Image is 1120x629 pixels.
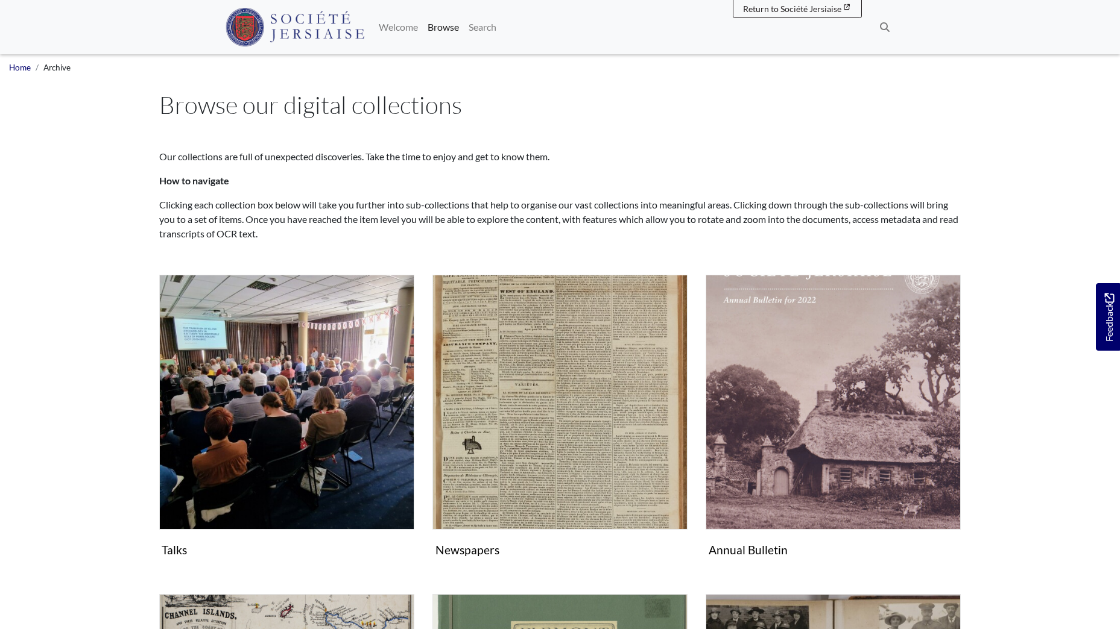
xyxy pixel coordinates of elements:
span: Return to Société Jersiaise [743,4,841,14]
a: Société Jersiaise logo [226,5,365,49]
a: Browse [423,15,464,39]
img: Newspapers [432,275,688,530]
a: Search [464,15,501,39]
a: Talks Talks [159,275,414,562]
span: Archive [43,63,71,72]
p: Our collections are full of unexpected discoveries. Take the time to enjoy and get to know them. [159,149,961,164]
p: Clicking each collection box below will take you further into sub-collections that help to organi... [159,198,961,241]
a: Annual Bulletin Annual Bulletin [706,275,961,562]
div: Subcollection [150,275,423,580]
span: Feedback [1102,293,1116,342]
div: Subcollection [423,275,697,580]
strong: How to navigate [159,175,229,186]
img: Société Jersiaise [226,8,365,46]
img: Talks [159,275,414,530]
a: Home [9,63,31,72]
div: Subcollection [697,275,970,580]
h1: Browse our digital collections [159,90,961,119]
a: Newspapers Newspapers [432,275,688,562]
a: Would you like to provide feedback? [1096,283,1120,351]
img: Annual Bulletin [706,275,961,530]
a: Welcome [374,15,423,39]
